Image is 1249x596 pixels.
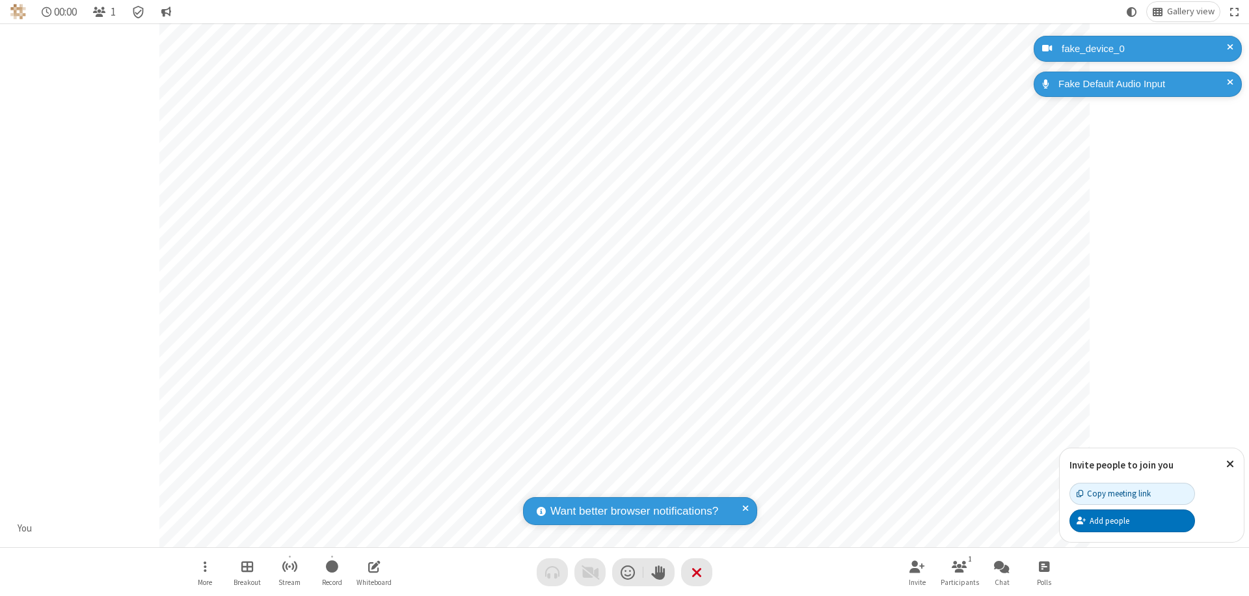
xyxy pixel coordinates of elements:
[612,558,643,586] button: Send a reaction
[898,554,937,591] button: Invite participants (⌘+Shift+I)
[995,578,1010,586] span: Chat
[574,558,606,586] button: Video
[87,2,121,21] button: Open participant list
[13,521,37,536] div: You
[185,554,224,591] button: Open menu
[1121,2,1142,21] button: Using system theme
[550,503,718,520] span: Want better browser notifications?
[1225,2,1244,21] button: Fullscreen
[126,2,151,21] div: Meeting details Encryption enabled
[643,558,675,586] button: Raise hand
[1069,459,1174,471] label: Invite people to join you
[111,6,116,18] span: 1
[965,553,976,565] div: 1
[228,554,267,591] button: Manage Breakout Rooms
[54,6,77,18] span: 00:00
[1057,42,1232,57] div: fake_device_0
[940,554,979,591] button: Open participant list
[1025,554,1064,591] button: Open poll
[982,554,1021,591] button: Open chat
[356,578,392,586] span: Whiteboard
[322,578,342,586] span: Record
[155,2,176,21] button: Conversation
[681,558,712,586] button: End or leave meeting
[270,554,309,591] button: Start streaming
[355,554,394,591] button: Open shared whiteboard
[941,578,979,586] span: Participants
[36,2,83,21] div: Timer
[198,578,212,586] span: More
[1054,77,1232,92] div: Fake Default Audio Input
[1147,2,1220,21] button: Change layout
[278,578,301,586] span: Stream
[1167,7,1215,17] span: Gallery view
[537,558,568,586] button: Audio problem - check your Internet connection or call by phone
[1069,509,1195,532] button: Add people
[1077,487,1151,500] div: Copy meeting link
[234,578,261,586] span: Breakout
[10,4,26,20] img: QA Selenium DO NOT DELETE OR CHANGE
[1037,578,1051,586] span: Polls
[1069,483,1195,505] button: Copy meeting link
[1216,448,1244,480] button: Close popover
[909,578,926,586] span: Invite
[312,554,351,591] button: Start recording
